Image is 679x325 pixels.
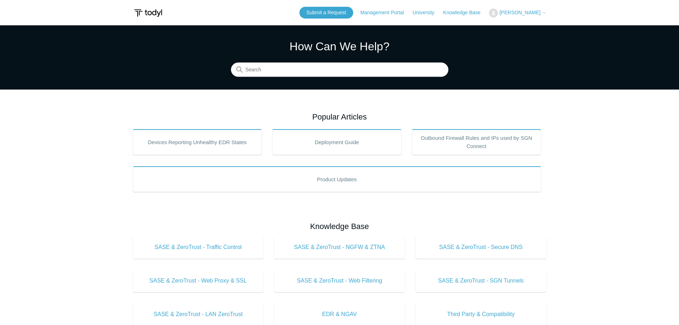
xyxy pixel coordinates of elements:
span: SASE & ZeroTrust - SGN Tunnels [426,276,536,285]
a: Devices Reporting Unhealthy EDR States [133,129,262,155]
a: SASE & ZeroTrust - SGN Tunnels [416,269,546,292]
a: SASE & ZeroTrust - Web Filtering [274,269,405,292]
a: SASE & ZeroTrust - Secure DNS [416,236,546,259]
a: Submit a Request [299,7,353,19]
span: SASE & ZeroTrust - Web Proxy & SSL [144,276,253,285]
h1: How Can We Help? [231,38,448,55]
span: Third Party & Compatibility [426,310,536,319]
span: SASE & ZeroTrust - NGFW & ZTNA [285,243,394,252]
img: Todyl Support Center Help Center home page [133,6,163,20]
a: University [412,9,441,16]
span: SASE & ZeroTrust - Secure DNS [426,243,536,252]
a: SASE & ZeroTrust - NGFW & ZTNA [274,236,405,259]
a: Knowledge Base [443,9,488,16]
a: Outbound Firewall Rules and IPs used by SGN Connect [412,129,541,155]
input: Search [231,63,448,77]
span: SASE & ZeroTrust - Web Filtering [285,276,394,285]
h2: Knowledge Base [133,220,546,232]
span: SASE & ZeroTrust - LAN ZeroTrust [144,310,253,319]
a: Product Updates [133,166,541,192]
a: SASE & ZeroTrust - Web Proxy & SSL [133,269,264,292]
span: SASE & ZeroTrust - Traffic Control [144,243,253,252]
h2: Popular Articles [133,111,546,123]
button: [PERSON_NAME] [489,9,546,17]
a: SASE & ZeroTrust - Traffic Control [133,236,264,259]
span: EDR & NGAV [285,310,394,319]
a: Management Portal [360,9,411,16]
span: [PERSON_NAME] [499,10,540,15]
a: Deployment Guide [272,129,401,155]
